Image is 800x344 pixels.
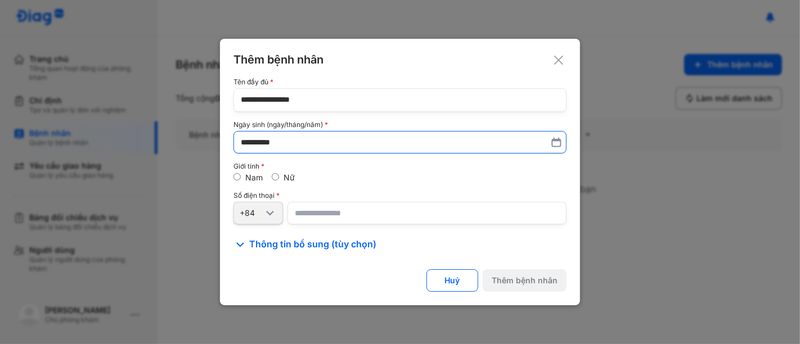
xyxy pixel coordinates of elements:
div: Thêm bệnh nhân [233,52,567,67]
button: Huỷ [426,269,478,292]
span: Thông tin bổ sung (tùy chọn) [249,238,376,251]
div: Số điện thoại [233,192,567,200]
label: Nam [245,173,263,182]
div: Thêm bệnh nhân [492,275,558,286]
div: Ngày sinh (ngày/tháng/năm) [233,121,567,129]
div: Giới tính [233,162,567,170]
button: Thêm bệnh nhân [483,269,567,292]
div: +84 [240,208,263,218]
label: Nữ [284,173,295,182]
div: Tên đầy đủ [233,78,567,86]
